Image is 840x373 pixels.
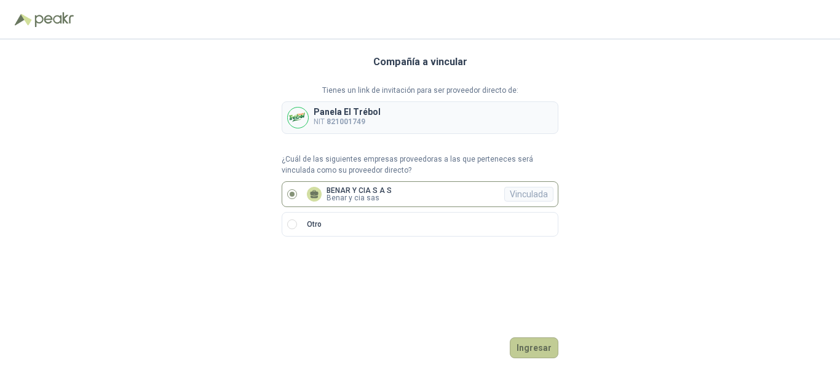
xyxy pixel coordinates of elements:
[15,14,32,26] img: Logo
[327,194,392,202] p: Benar y cia sas
[504,187,553,202] div: Vinculada
[373,54,467,70] h3: Compañía a vincular
[510,337,558,358] button: Ingresar
[282,85,558,96] p: Tienes un link de invitación para ser proveedor directo de:
[327,187,392,194] p: BENAR Y CIA S A S
[288,108,308,128] img: Company Logo
[282,154,558,177] p: ¿Cuál de las siguientes empresas proveedoras a las que perteneces será vinculada como su proveedo...
[34,12,74,27] img: Peakr
[327,117,365,126] b: 821001749
[314,108,381,116] p: Panela El Trébol
[307,219,322,230] p: Otro
[314,116,381,128] p: NIT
